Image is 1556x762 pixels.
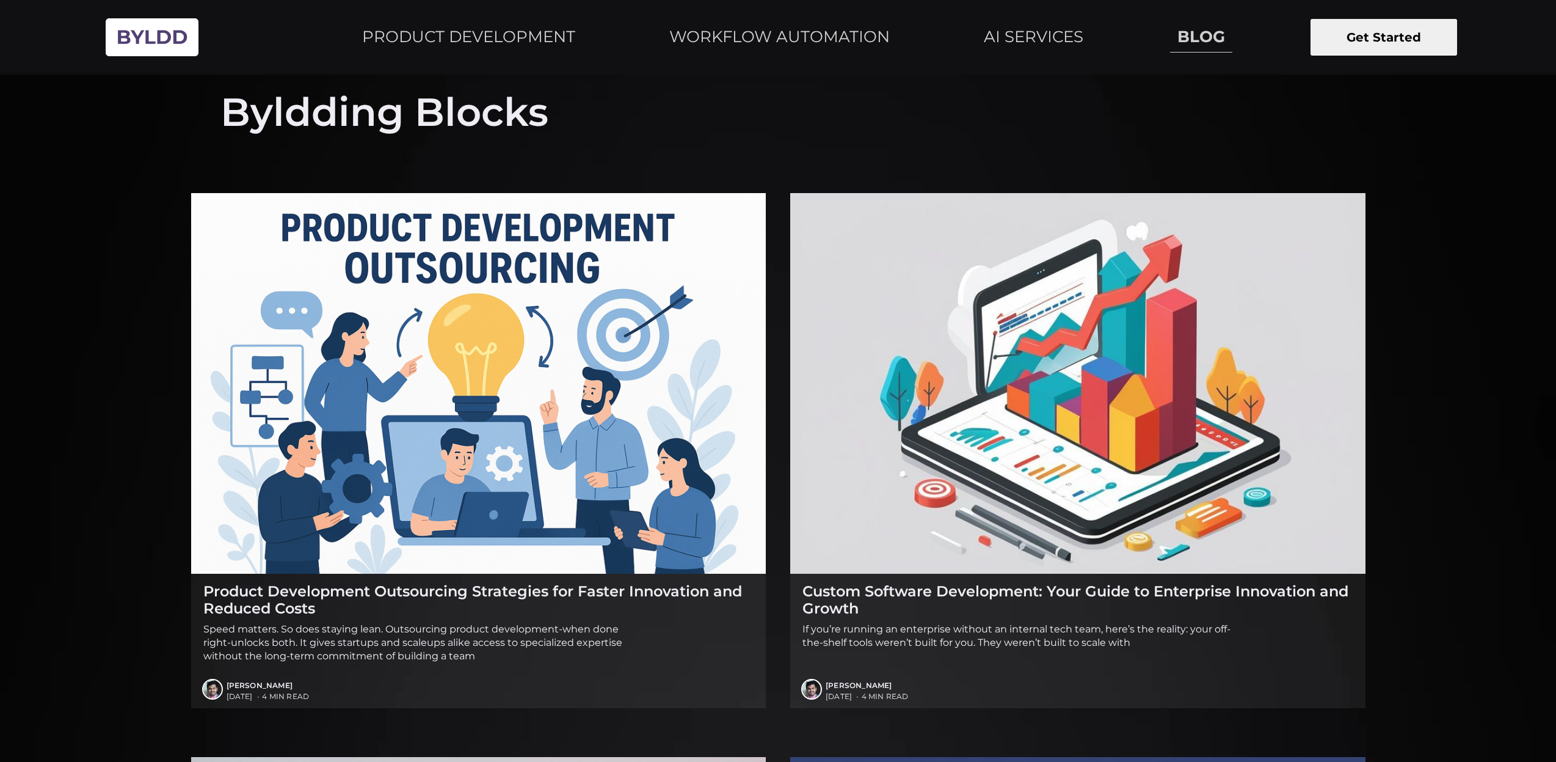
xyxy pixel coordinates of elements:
time: [DATE] [826,692,852,701]
a: AI SERVICES [976,22,1091,53]
img: Product Development Outsourcing Strategies for Faster Innovation and Reduced Costs [191,193,766,574]
time: [DATE] [227,692,253,701]
h2: Product Development Outsourcing Strategies for Faster Innovation and Reduced Costs [203,583,754,617]
a: PRODUCT DEVELOPMENT [355,22,583,53]
img: Byldd - Product Development Company [100,10,205,65]
a: BLOG [1170,22,1232,53]
a: Product Development Outsourcing Strategies for Faster Innovation and Reduced Costs Speed matters.... [203,574,754,673]
a: [PERSON_NAME] [227,681,293,690]
a: Custom Software Development: Your Guide to Enterprise Innovation and Growth If you’re running an ... [802,574,1353,659]
h2: Custom Software Development: Your Guide to Enterprise Innovation and Growth [802,583,1353,617]
h1: Byldding Blocks [220,49,548,138]
span: • [257,691,260,702]
button: Get Started [1311,19,1457,56]
img: Ayush Singhvi [203,680,222,698]
a: [PERSON_NAME] [826,681,892,690]
span: 4 min read [227,691,754,702]
span: 4 min read [826,691,1353,702]
p: If you’re running an enterprise without an internal tech team, here’s the reality: your off-the-s... [802,623,1247,650]
a: WORKFLOW AUTOMATION [662,22,897,53]
img: Custom Software Development: Your Guide to Enterprise Innovation and Growth [790,193,1365,574]
img: Ayush Singhvi [802,680,821,698]
p: Speed matters. So does staying lean. Outsourcing product development-when done right-unlocks both... [203,623,648,663]
span: • [856,691,859,702]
